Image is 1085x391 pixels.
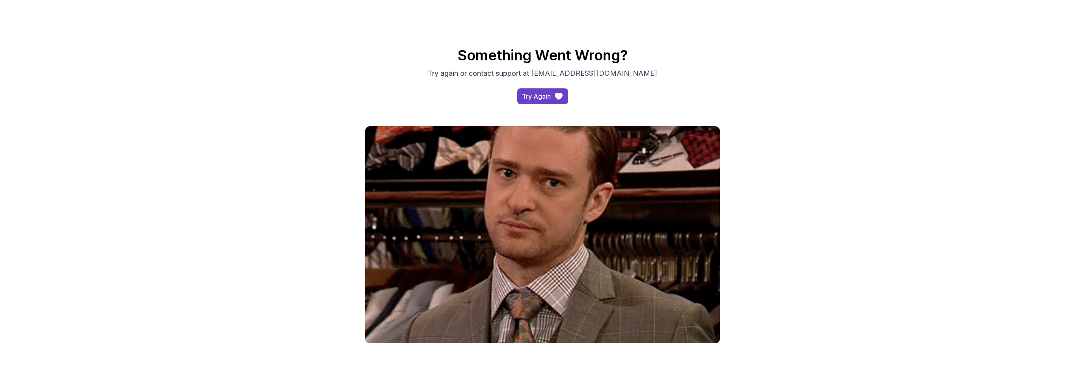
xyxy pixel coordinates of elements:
[522,92,551,101] div: Try Again
[517,88,568,104] button: Try Again
[517,88,568,104] a: access-dashboard
[410,68,675,79] p: Try again or contact support at [EMAIL_ADDRESS][DOMAIN_NAME]
[365,126,720,343] img: gif
[267,47,818,63] h2: Something Went Wrong?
